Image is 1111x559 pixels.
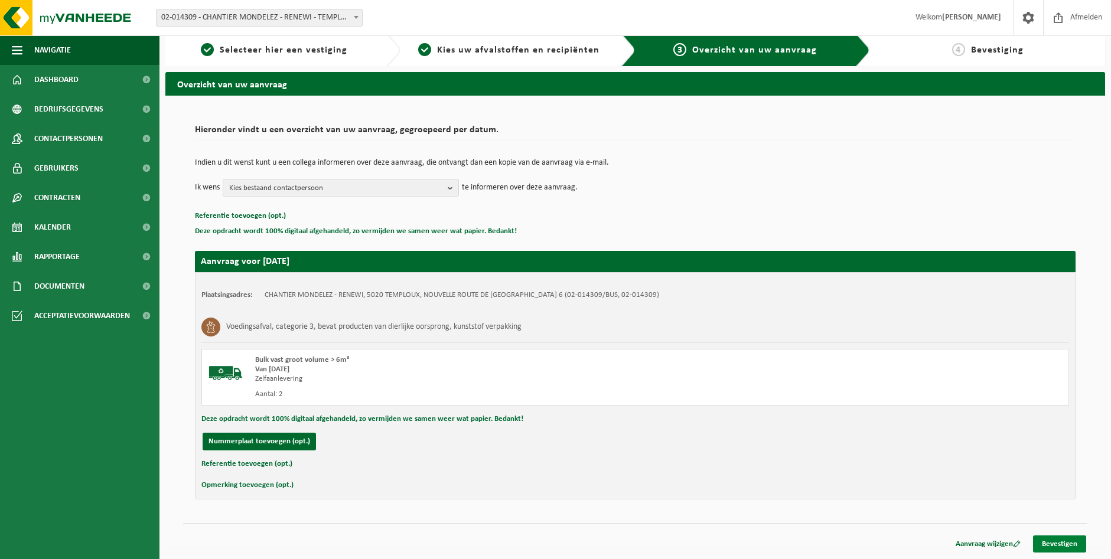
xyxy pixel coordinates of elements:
a: Aanvraag wijzigen [947,535,1029,553]
span: Documenten [34,272,84,301]
span: Rapportage [34,242,80,272]
button: Referentie toevoegen (opt.) [195,208,286,224]
a: 2Kies uw afvalstoffen en recipiënten [406,43,612,57]
p: Indien u dit wenst kunt u een collega informeren over deze aanvraag, die ontvangt dan een kopie v... [195,159,1076,167]
a: Bevestigen [1033,535,1086,553]
span: Contracten [34,183,80,213]
h3: Voedingsafval, categorie 3, bevat producten van dierlijke oorsprong, kunststof verpakking [226,318,522,336]
div: Zelfaanlevering [255,374,683,384]
h2: Overzicht van uw aanvraag [165,72,1105,95]
span: Kalender [34,213,71,242]
span: Acceptatievoorwaarden [34,301,130,331]
img: BL-SO-LV.png [208,355,243,391]
span: 1 [201,43,214,56]
button: Nummerplaat toevoegen (opt.) [203,433,316,450]
a: 1Selecteer hier een vestiging [171,43,377,57]
span: Kies uw afvalstoffen en recipiënten [437,45,600,55]
span: 02-014309 - CHANTIER MONDELEZ - RENEWI - TEMPLOUX [156,9,363,27]
span: Overzicht van uw aanvraag [692,45,817,55]
strong: [PERSON_NAME] [942,13,1001,22]
span: Kies bestaand contactpersoon [229,179,443,197]
span: Navigatie [34,35,71,65]
div: Aantal: 2 [255,390,683,399]
span: Bevestiging [971,45,1024,55]
span: Bulk vast groot volume > 6m³ [255,356,349,364]
span: Contactpersonen [34,124,103,153]
h2: Hieronder vindt u een overzicht van uw aanvraag, gegroepeerd per datum. [195,125,1076,141]
td: CHANTIER MONDELEZ - RENEWI, 5020 TEMPLOUX, NOUVELLE ROUTE DE [GEOGRAPHIC_DATA] 6 (02-014309/BUS, ... [265,290,659,300]
button: Kies bestaand contactpersoon [223,179,459,197]
strong: Van [DATE] [255,365,289,373]
span: 02-014309 - CHANTIER MONDELEZ - RENEWI - TEMPLOUX [157,9,362,26]
strong: Plaatsingsadres: [201,291,253,299]
span: Dashboard [34,65,79,94]
p: Ik wens [195,179,220,197]
span: Gebruikers [34,153,79,183]
span: Selecteer hier een vestiging [220,45,347,55]
span: 3 [673,43,686,56]
button: Referentie toevoegen (opt.) [201,456,292,472]
span: Bedrijfsgegevens [34,94,103,124]
button: Deze opdracht wordt 100% digitaal afgehandeld, zo vermijden we samen weer wat papier. Bedankt! [201,411,523,427]
button: Opmerking toevoegen (opt.) [201,478,294,493]
span: 2 [418,43,431,56]
strong: Aanvraag voor [DATE] [201,257,289,266]
p: te informeren over deze aanvraag. [462,179,578,197]
span: 4 [952,43,965,56]
button: Deze opdracht wordt 100% digitaal afgehandeld, zo vermijden we samen weer wat papier. Bedankt! [195,224,517,239]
